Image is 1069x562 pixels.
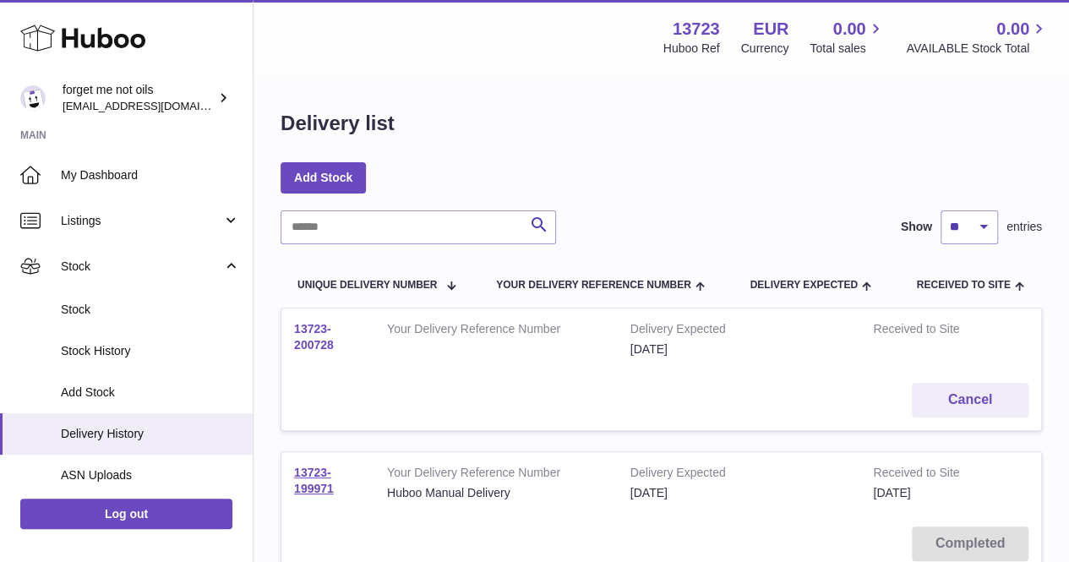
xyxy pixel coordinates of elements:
[61,302,240,318] span: Stock
[912,383,1028,417] button: Cancel
[996,18,1029,41] span: 0.00
[294,322,334,352] a: 13723-200728
[917,280,1011,291] span: Received to Site
[753,18,788,41] strong: EUR
[20,499,232,529] a: Log out
[741,41,789,57] div: Currency
[630,485,848,501] div: [DATE]
[630,465,848,485] strong: Delivery Expected
[673,18,720,41] strong: 13723
[20,85,46,111] img: forgetmenothf@gmail.com
[906,18,1049,57] a: 0.00 AVAILABLE Stock Total
[833,18,866,41] span: 0.00
[387,465,605,485] strong: Your Delivery Reference Number
[387,485,605,501] div: Huboo Manual Delivery
[810,18,885,57] a: 0.00 Total sales
[61,467,240,483] span: ASN Uploads
[810,41,885,57] span: Total sales
[61,385,240,401] span: Add Stock
[873,465,984,485] strong: Received to Site
[281,110,395,137] h1: Delivery list
[294,466,334,495] a: 13723-199971
[873,486,910,499] span: [DATE]
[663,41,720,57] div: Huboo Ref
[61,167,240,183] span: My Dashboard
[630,341,848,357] div: [DATE]
[61,213,222,229] span: Listings
[61,343,240,359] span: Stock History
[901,219,932,235] label: Show
[496,280,691,291] span: Your Delivery Reference Number
[873,321,984,341] strong: Received to Site
[630,321,848,341] strong: Delivery Expected
[61,426,240,442] span: Delivery History
[1006,219,1042,235] span: entries
[61,259,222,275] span: Stock
[906,41,1049,57] span: AVAILABLE Stock Total
[63,82,215,114] div: forget me not oils
[281,162,366,193] a: Add Stock
[297,280,437,291] span: Unique Delivery Number
[387,321,605,341] strong: Your Delivery Reference Number
[63,99,248,112] span: [EMAIL_ADDRESS][DOMAIN_NAME]
[750,280,857,291] span: Delivery Expected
